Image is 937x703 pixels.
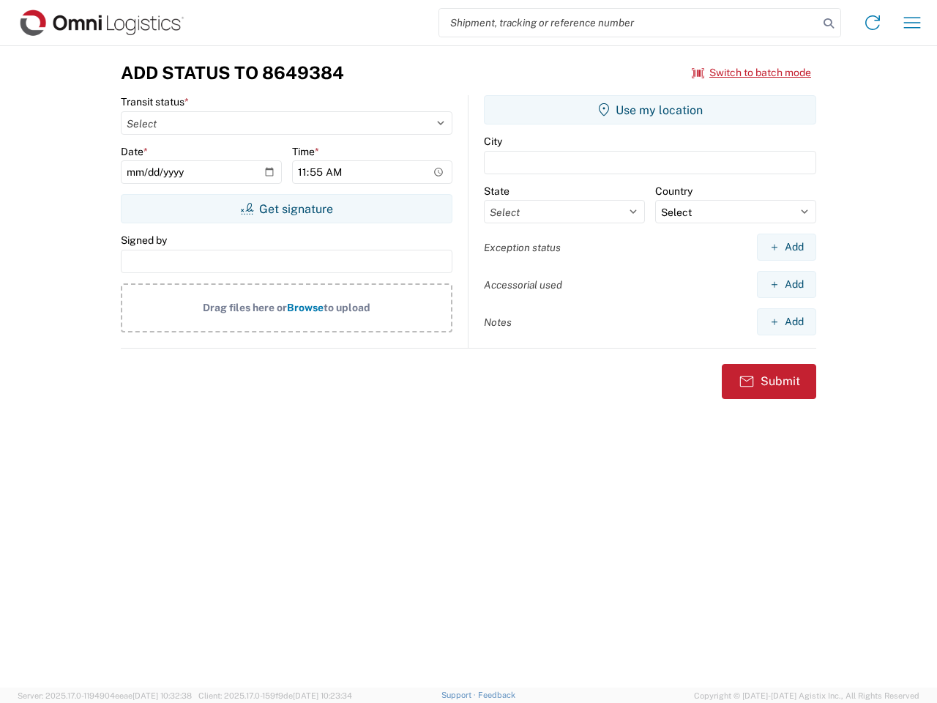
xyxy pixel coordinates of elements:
[121,145,148,158] label: Date
[287,302,324,313] span: Browse
[121,95,189,108] label: Transit status
[757,271,816,298] button: Add
[198,691,352,700] span: Client: 2025.17.0-159f9de
[121,194,452,223] button: Get signature
[484,278,562,291] label: Accessorial used
[692,61,811,85] button: Switch to batch mode
[484,95,816,124] button: Use my location
[757,308,816,335] button: Add
[132,691,192,700] span: [DATE] 10:32:38
[484,241,561,254] label: Exception status
[722,364,816,399] button: Submit
[18,691,192,700] span: Server: 2025.17.0-1194904eeae
[121,62,344,83] h3: Add Status to 8649384
[655,185,693,198] label: Country
[324,302,370,313] span: to upload
[203,302,287,313] span: Drag files here or
[293,691,352,700] span: [DATE] 10:23:34
[694,689,919,702] span: Copyright © [DATE]-[DATE] Agistix Inc., All Rights Reserved
[121,234,167,247] label: Signed by
[478,691,515,699] a: Feedback
[484,135,502,148] label: City
[439,9,818,37] input: Shipment, tracking or reference number
[757,234,816,261] button: Add
[484,316,512,329] label: Notes
[484,185,509,198] label: State
[292,145,319,158] label: Time
[441,691,478,699] a: Support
